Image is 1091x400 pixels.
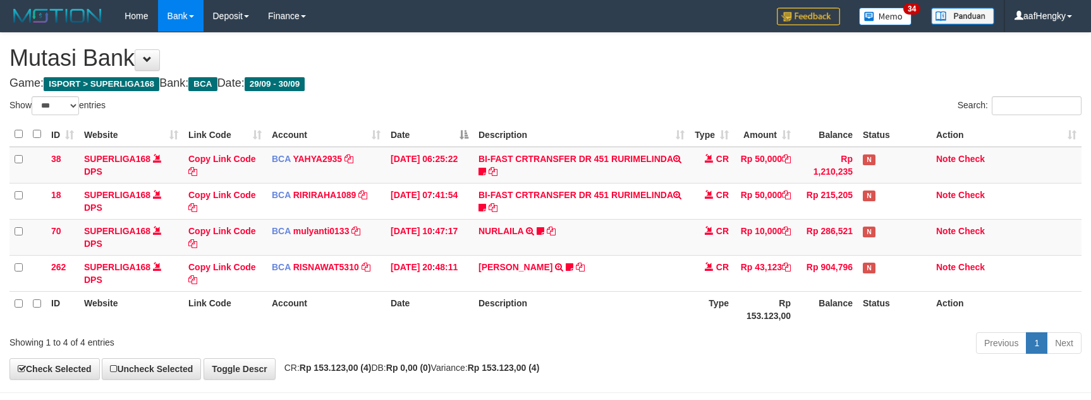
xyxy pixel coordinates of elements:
[478,262,552,272] a: [PERSON_NAME]
[79,255,183,291] td: DPS
[958,154,985,164] a: Check
[272,190,291,200] span: BCA
[79,291,183,327] th: Website
[958,226,985,236] a: Check
[931,291,1082,327] th: Action
[858,122,931,147] th: Status
[9,46,1082,71] h1: Mutasi Bank
[46,122,79,147] th: ID: activate to sort column ascending
[734,122,796,147] th: Amount: activate to sort column ascending
[188,154,256,177] a: Copy Link Code
[51,154,61,164] span: 38
[183,291,267,327] th: Link Code
[936,226,956,236] a: Note
[84,262,150,272] a: SUPERLIGA168
[344,154,353,164] a: Copy YAHYA2935 to clipboard
[51,226,61,236] span: 70
[958,96,1082,115] label: Search:
[245,77,305,91] span: 29/09 - 30/09
[293,226,350,236] a: mulyanti0133
[300,363,372,373] strong: Rp 153.123,00 (4)
[958,262,985,272] a: Check
[690,122,734,147] th: Type: activate to sort column ascending
[278,363,540,373] span: CR: DB: Variance:
[79,183,183,219] td: DPS
[79,147,183,184] td: DPS
[183,122,267,147] th: Link Code: activate to sort column ascending
[386,122,473,147] th: Date: activate to sort column descending
[734,255,796,291] td: Rp 43,123
[931,122,1082,147] th: Action: activate to sort column ascending
[782,190,791,200] a: Copy Rp 50,000 to clipboard
[272,226,291,236] span: BCA
[9,77,1082,90] h4: Game: Bank: Date:
[468,363,540,373] strong: Rp 153.123,00 (4)
[931,8,994,25] img: panduan.png
[204,358,276,380] a: Toggle Descr
[716,262,729,272] span: CR
[863,191,875,201] span: Has Note
[272,262,291,272] span: BCA
[188,190,256,213] a: Copy Link Code
[358,190,367,200] a: Copy RIRIRAHA1089 to clipboard
[1026,332,1047,354] a: 1
[44,77,159,91] span: ISPORT > SUPERLIGA168
[293,190,357,200] a: RIRIRAHA1089
[734,291,796,327] th: Rp 153.123,00
[716,190,729,200] span: CR
[9,96,106,115] label: Show entries
[84,226,150,236] a: SUPERLIGA168
[903,3,920,15] span: 34
[863,154,875,165] span: Has Note
[796,122,858,147] th: Balance
[386,219,473,255] td: [DATE] 10:47:17
[272,154,291,164] span: BCA
[1047,332,1082,354] a: Next
[796,183,858,219] td: Rp 215,205
[386,147,473,184] td: [DATE] 06:25:22
[734,183,796,219] td: Rp 50,000
[858,291,931,327] th: Status
[863,227,875,237] span: Has Note
[102,358,201,380] a: Uncheck Selected
[473,291,690,327] th: Description
[267,122,386,147] th: Account: activate to sort column ascending
[386,291,473,327] th: Date
[267,291,386,327] th: Account
[473,147,690,184] td: BI-FAST CRTRANSFER DR 451 RURIMELINDA
[188,262,256,285] a: Copy Link Code
[796,147,858,184] td: Rp 1,210,235
[716,226,729,236] span: CR
[46,291,79,327] th: ID
[79,122,183,147] th: Website: activate to sort column ascending
[576,262,585,272] a: Copy YOSI EFENDI to clipboard
[782,262,791,272] a: Copy Rp 43,123 to clipboard
[716,154,729,164] span: CR
[690,291,734,327] th: Type
[84,190,150,200] a: SUPERLIGA168
[547,226,556,236] a: Copy NURLAILA to clipboard
[51,262,66,272] span: 262
[293,262,359,272] a: RISNAWAT5310
[386,183,473,219] td: [DATE] 07:41:54
[51,190,61,200] span: 18
[188,226,256,249] a: Copy Link Code
[386,255,473,291] td: [DATE] 20:48:11
[796,291,858,327] th: Balance
[9,6,106,25] img: MOTION_logo.png
[782,154,791,164] a: Copy Rp 50,000 to clipboard
[478,226,523,236] a: NURLAILA
[489,203,497,213] a: Copy BI-FAST CRTRANSFER DR 451 RURIMELINDA to clipboard
[859,8,912,25] img: Button%20Memo.svg
[734,219,796,255] td: Rp 10,000
[863,263,875,273] span: Has Note
[362,262,370,272] a: Copy RISNAWAT5310 to clipboard
[796,255,858,291] td: Rp 904,796
[9,331,445,349] div: Showing 1 to 4 of 4 entries
[782,226,791,236] a: Copy Rp 10,000 to clipboard
[777,8,840,25] img: Feedback.jpg
[32,96,79,115] select: Showentries
[293,154,342,164] a: YAHYA2935
[79,219,183,255] td: DPS
[976,332,1027,354] a: Previous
